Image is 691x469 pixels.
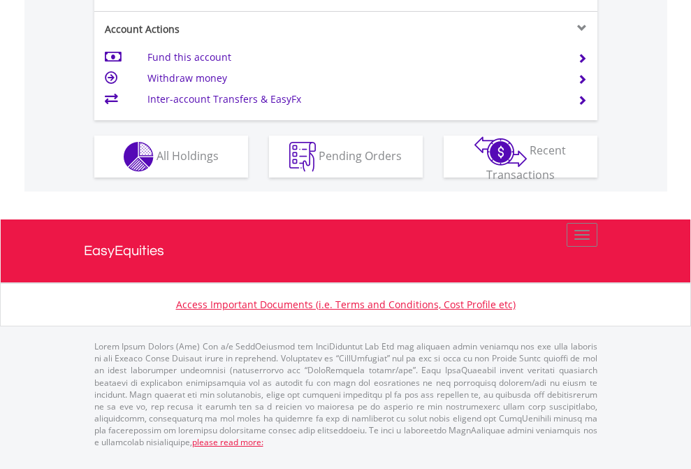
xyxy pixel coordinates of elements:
[94,22,346,36] div: Account Actions
[94,340,597,448] p: Lorem Ipsum Dolors (Ame) Con a/e SeddOeiusmod tem InciDiduntut Lab Etd mag aliquaen admin veniamq...
[147,68,560,89] td: Withdraw money
[269,136,423,178] button: Pending Orders
[444,136,597,178] button: Recent Transactions
[94,136,248,178] button: All Holdings
[147,89,560,110] td: Inter-account Transfers & EasyFx
[474,136,527,167] img: transactions-zar-wht.png
[147,47,560,68] td: Fund this account
[84,219,608,282] a: EasyEquities
[289,142,316,172] img: pending_instructions-wht.png
[192,436,263,448] a: please read more:
[319,147,402,163] span: Pending Orders
[157,147,219,163] span: All Holdings
[176,298,516,311] a: Access Important Documents (i.e. Terms and Conditions, Cost Profile etc)
[124,142,154,172] img: holdings-wht.png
